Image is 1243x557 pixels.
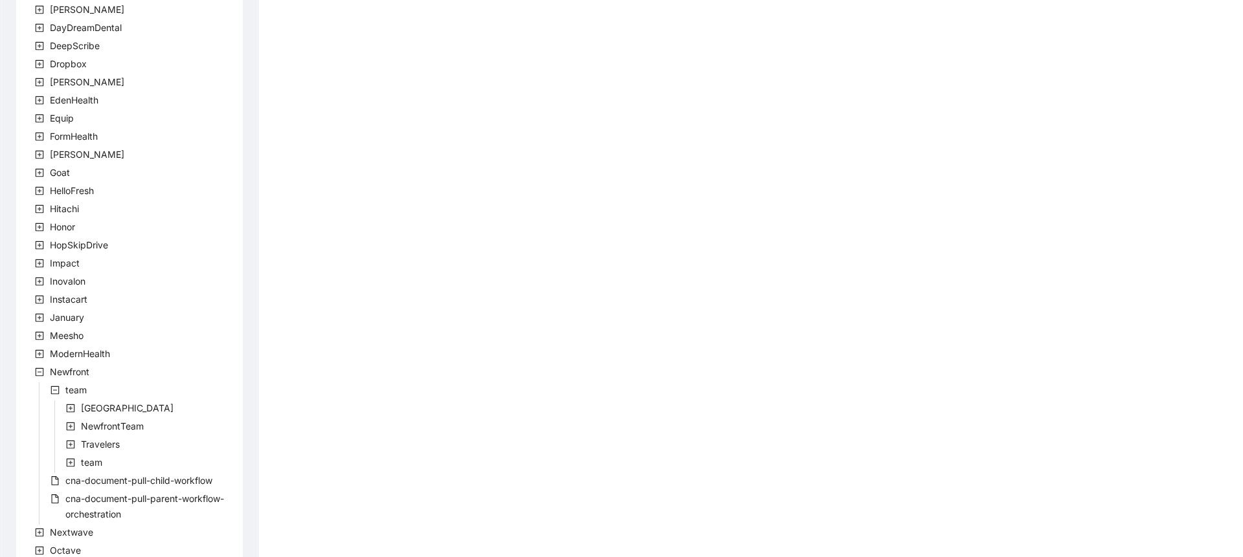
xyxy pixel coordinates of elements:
[47,183,96,199] span: HelloFresh
[50,527,93,538] span: Nextwave
[50,239,108,250] span: HopSkipDrive
[35,204,44,213] span: plus-square
[50,276,85,287] span: Inovalon
[35,5,44,14] span: plus-square
[50,221,75,232] span: Honor
[47,237,111,253] span: HopSkipDrive
[47,93,101,108] span: EdenHealth
[47,292,90,307] span: Instacart
[63,473,215,488] span: cna-document-pull-child-workflow
[50,257,80,268] span: Impact
[35,331,44,340] span: plus-square
[47,74,127,90] span: Earnest
[63,382,89,398] span: team
[47,328,86,344] span: Meesho
[35,546,44,555] span: plus-square
[50,94,98,105] span: EdenHealth
[50,348,110,359] span: ModernHealth
[35,349,44,358] span: plus-square
[81,439,120,450] span: Travelers
[35,295,44,304] span: plus-square
[50,76,124,87] span: [PERSON_NAME]
[50,58,87,69] span: Dropbox
[78,400,176,416] span: Hartford
[47,165,73,180] span: Goat
[47,147,127,162] span: Garner
[47,364,92,380] span: Newfront
[35,168,44,177] span: plus-square
[35,241,44,250] span: plus-square
[78,437,122,452] span: Travelers
[50,4,124,15] span: [PERSON_NAME]
[63,491,243,522] span: cna-document-pull-parent-workflow-orchestration
[50,22,122,33] span: DayDreamDental
[50,185,94,196] span: HelloFresh
[35,528,44,537] span: plus-square
[78,455,105,470] span: team
[50,149,124,160] span: [PERSON_NAME]
[50,386,60,395] span: minus-square
[81,402,174,413] span: [GEOGRAPHIC_DATA]
[47,20,124,36] span: DayDreamDental
[50,494,60,503] span: file
[81,420,144,431] span: NewfrontTeam
[50,545,81,556] span: Octave
[66,440,75,449] span: plus-square
[81,457,102,468] span: team
[47,256,82,271] span: Impact
[47,111,76,126] span: Equip
[50,131,98,142] span: FormHealth
[65,475,212,486] span: cna-document-pull-child-workflow
[50,476,60,485] span: file
[47,2,127,17] span: Darby
[47,38,102,54] span: DeepScribe
[47,201,82,217] span: Hitachi
[50,312,84,323] span: January
[35,277,44,286] span: plus-square
[35,114,44,123] span: plus-square
[35,23,44,32] span: plus-square
[50,294,87,305] span: Instacart
[66,404,75,413] span: plus-square
[50,113,74,124] span: Equip
[50,366,89,377] span: Newfront
[50,40,100,51] span: DeepScribe
[35,96,44,105] span: plus-square
[47,274,88,289] span: Inovalon
[35,313,44,322] span: plus-square
[66,458,75,467] span: plus-square
[65,493,224,519] span: cna-document-pull-parent-workflow-orchestration
[47,525,96,540] span: Nextwave
[66,422,75,431] span: plus-square
[47,219,78,235] span: Honor
[78,419,146,434] span: NewfrontTeam
[50,167,70,178] span: Goat
[47,310,87,325] span: January
[35,132,44,141] span: plus-square
[47,56,89,72] span: Dropbox
[47,129,100,144] span: FormHealth
[65,384,87,395] span: team
[35,150,44,159] span: plus-square
[50,203,79,214] span: Hitachi
[35,41,44,50] span: plus-square
[35,78,44,87] span: plus-square
[35,259,44,268] span: plus-square
[50,330,84,341] span: Meesho
[47,346,113,362] span: ModernHealth
[35,60,44,69] span: plus-square
[35,367,44,377] span: minus-square
[35,223,44,232] span: plus-square
[35,186,44,195] span: plus-square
